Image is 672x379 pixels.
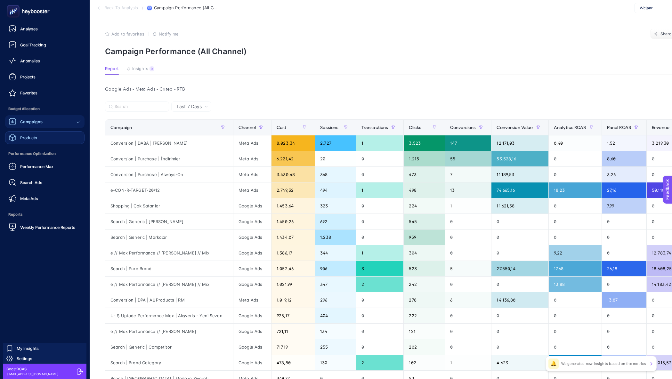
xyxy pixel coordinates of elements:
[271,277,315,292] div: 1.021,99
[177,103,202,110] span: Last 7 Days
[549,230,602,245] div: 0
[602,198,646,214] div: 7,99
[105,261,233,276] div: Search | Pure Brand
[356,339,404,355] div: 0
[105,339,233,355] div: Search | Generic | Competitor
[105,324,233,339] div: e // Max Performance // [PERSON_NAME]
[320,125,338,130] span: Sessions
[105,355,233,370] div: Search | Brand Category
[5,160,85,173] a: Performance Max
[152,31,179,36] button: Notify me
[561,361,646,366] p: We generated new insights based on the metrics
[5,86,85,99] a: Favorites
[233,324,271,339] div: Google Ads
[491,292,548,308] div: 14.136,80
[602,308,646,323] div: 0
[5,208,85,221] span: Reports
[445,339,491,355] div: 0
[491,198,548,214] div: 11.621,58
[491,308,548,323] div: 0
[602,292,646,308] div: 13,87
[6,367,58,372] span: BoostROAS
[271,324,315,339] div: 721,11
[315,167,356,182] div: 368
[356,261,404,276] div: 3
[6,372,58,376] span: [EMAIL_ADDRESS][DOMAIN_NAME]
[233,214,271,229] div: Google Ads
[404,198,444,214] div: 224
[356,308,404,323] div: 0
[271,135,315,151] div: 8.023,34
[549,214,602,229] div: 0
[549,245,602,261] div: 9,22
[491,230,548,245] div: 0
[5,102,85,115] span: Budget Allocation
[233,355,271,370] div: Google Ads
[315,261,356,276] div: 906
[4,2,24,7] span: Feedback
[105,308,233,323] div: U- Ş Uptade Performance Max | Alışveriş - Yeni Sezon
[271,198,315,214] div: 1.453,64
[233,292,271,308] div: Meta Ads
[105,245,233,261] div: e // Max Performance // [PERSON_NAME] // Mix
[491,135,548,151] div: 12.171,03
[271,151,315,166] div: 6.221,42
[20,196,38,201] span: Meta Ads
[602,324,646,339] div: 0
[356,230,404,245] div: 0
[20,74,36,79] span: Projects
[356,214,404,229] div: 0
[491,355,548,370] div: 4.623
[233,167,271,182] div: Meta Ads
[602,135,646,151] div: 1,52
[602,230,646,245] div: 0
[409,125,421,130] span: Clicks
[356,245,404,261] div: 1
[104,5,138,11] span: Back To Analysis
[445,230,491,245] div: 0
[315,245,356,261] div: 344
[233,182,271,198] div: Meta Ads
[105,198,233,214] div: Shopping | Çok Satanlar
[20,180,42,185] span: Search Ads
[602,182,646,198] div: 27,16
[315,308,356,323] div: 404
[404,261,444,276] div: 523
[356,324,404,339] div: 0
[271,339,315,355] div: 717,19
[105,214,233,229] div: Search | Generic | [PERSON_NAME]
[5,22,85,35] a: Analyses
[20,225,75,230] span: Weekly Performance Reports
[315,324,356,339] div: 134
[549,355,602,370] div: 25,10
[271,167,315,182] div: 3.430,48
[549,261,602,276] div: 17,68
[356,292,404,308] div: 0
[115,104,165,109] input: Search
[652,125,669,130] span: Revenue
[315,230,356,245] div: 1.238
[404,230,444,245] div: 959
[315,214,356,229] div: 692
[105,277,233,292] div: e // Max Performance // [PERSON_NAME] // Mix
[271,245,315,261] div: 1.386,17
[445,151,491,166] div: 55
[271,355,315,370] div: 478,80
[233,151,271,166] div: Meta Ads
[445,308,491,323] div: 0
[404,292,444,308] div: 278
[5,147,85,160] span: Performance Optimization
[445,198,491,214] div: 1
[445,292,491,308] div: 6
[271,214,315,229] div: 1.450,26
[445,324,491,339] div: 0
[445,214,491,229] div: 0
[554,125,586,130] span: Analytics ROAS
[105,230,233,245] div: Search | Generic | Markalar
[233,261,271,276] div: Google Ads
[491,261,548,276] div: 27.550,14
[20,119,43,124] span: Campaigns
[142,5,143,10] span: /
[132,66,148,71] span: Insights
[404,355,444,370] div: 102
